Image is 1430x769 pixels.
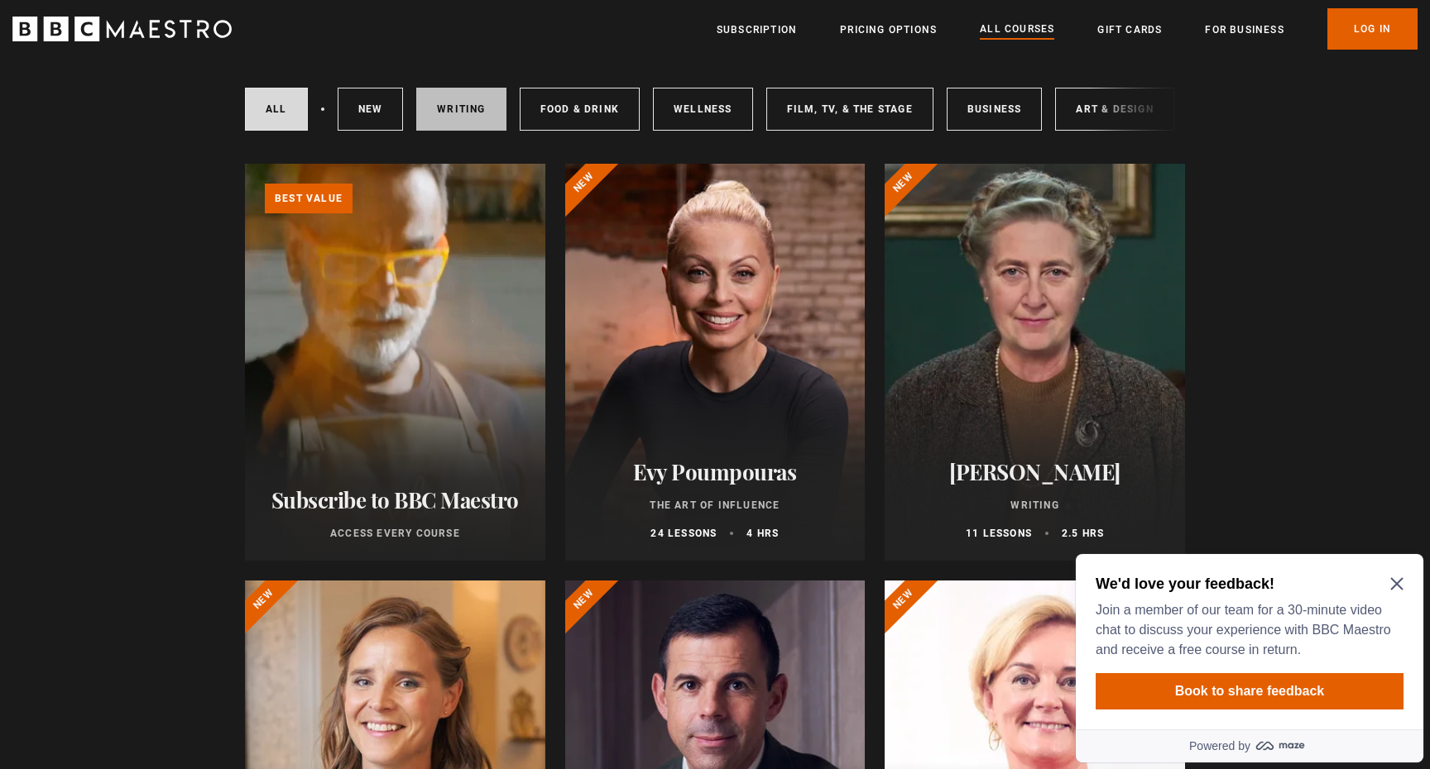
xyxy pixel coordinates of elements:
[7,7,354,215] div: Optional study invitation
[26,126,334,162] button: Book to share feedback
[717,8,1418,50] nav: Primary
[265,184,353,213] p: Best value
[947,88,1043,131] a: Business
[585,498,846,513] p: The Art of Influence
[885,164,1185,561] a: [PERSON_NAME] Writing 11 lessons 2.5 hrs New
[1055,88,1173,131] a: Art & Design
[905,498,1165,513] p: Writing
[321,30,334,43] button: Close Maze Prompt
[585,459,846,485] h2: Evy Poumpouras
[746,526,779,541] p: 4 hrs
[245,88,308,131] a: All
[416,88,506,131] a: Writing
[1205,21,1284,38] a: For business
[338,88,404,131] a: New
[26,53,328,112] p: Join a member of our team for a 30-minute video chat to discuss your experience with BBC Maestro ...
[7,182,354,215] a: Powered by maze
[766,88,933,131] a: Film, TV, & The Stage
[245,26,392,60] h1: All courses
[980,21,1054,39] a: All Courses
[565,164,866,561] a: Evy Poumpouras The Art of Influence 24 lessons 4 hrs New
[1327,8,1418,50] a: Log In
[12,17,232,41] svg: BBC Maestro
[905,459,1165,485] h2: [PERSON_NAME]
[520,88,640,131] a: Food & Drink
[1062,526,1104,541] p: 2.5 hrs
[653,88,753,131] a: Wellness
[717,21,797,38] a: Subscription
[966,526,1032,541] p: 11 lessons
[650,526,717,541] p: 24 lessons
[1097,21,1162,38] a: Gift Cards
[26,26,328,46] h2: We'd love your feedback!
[840,21,937,38] a: Pricing Options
